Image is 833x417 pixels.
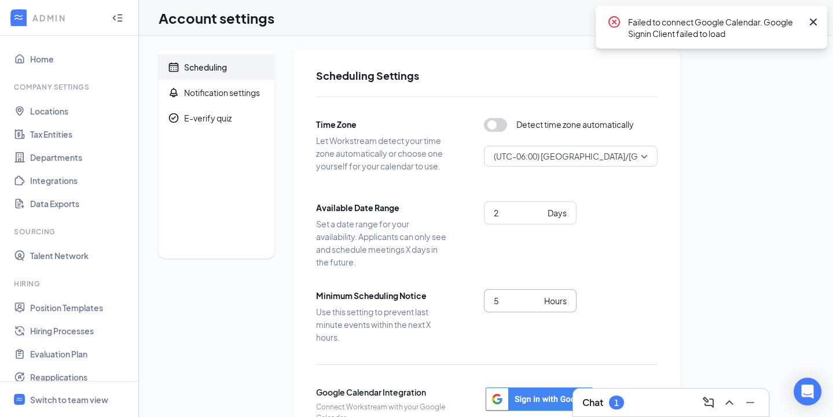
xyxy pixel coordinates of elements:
span: Available Date Range [316,201,449,214]
div: Company Settings [14,82,127,92]
a: Locations [30,99,129,123]
div: Scheduling [184,61,227,73]
div: Notification settings [184,87,260,98]
span: Minimum Scheduling Notice [316,289,449,302]
span: Set a date range for your availability. Applicants can only see and schedule meetings X days in t... [316,217,449,268]
svg: CheckmarkCircle [168,112,179,124]
div: Failed to connect Google Calendar. Google Signin Client failed to load [628,15,802,39]
div: E-verify quiz [184,112,232,124]
svg: CrossCircle [607,15,621,29]
a: CalendarScheduling [159,54,274,80]
a: Home [30,47,129,71]
svg: Cross [806,15,820,29]
svg: Bell [168,87,179,98]
div: Days [548,206,567,219]
div: Hours [544,294,567,307]
a: Data Exports [30,192,129,215]
span: Detect time zone automatically [516,118,634,132]
a: Departments [30,146,129,169]
a: BellNotification settings [159,80,274,105]
button: Minimize [741,393,759,412]
button: ChevronUp [720,393,739,412]
h3: Chat [582,396,603,409]
a: Integrations [30,169,129,192]
div: Switch to team view [30,394,108,405]
div: Hiring [14,279,127,289]
div: Open Intercom Messenger [794,378,821,405]
svg: Minimize [743,396,757,409]
div: ADMIN [32,12,101,24]
svg: WorkstreamLogo [16,396,23,403]
span: Time Zone [316,118,449,131]
svg: Collapse [112,12,123,24]
span: Let Workstream detect your time zone automatically or choose one yourself for your calendar to use. [316,134,449,172]
div: Sourcing [14,227,127,237]
svg: ChevronUp [722,396,736,409]
a: Tax Entities [30,123,129,146]
a: Reapplications [30,366,129,389]
span: Google Calendar Integration [316,386,449,398]
h1: Account settings [159,8,274,28]
button: ComposeMessage [699,393,718,412]
svg: Calendar [168,61,179,73]
div: 1 [614,398,619,408]
a: CheckmarkCircleE-verify quiz [159,105,274,131]
a: Talent Network [30,244,129,267]
svg: WorkstreamLogo [13,12,24,23]
span: (UTC-06:00) [GEOGRAPHIC_DATA]/[GEOGRAPHIC_DATA] - Mountain Time [494,147,775,165]
svg: ComposeMessage [702,396,715,409]
h2: Scheduling Settings [316,68,658,83]
span: Use this setting to prevent last minute events within the next X hours. [316,305,449,344]
a: Evaluation Plan [30,342,129,366]
a: Position Templates [30,296,129,319]
a: Hiring Processes [30,319,129,342]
